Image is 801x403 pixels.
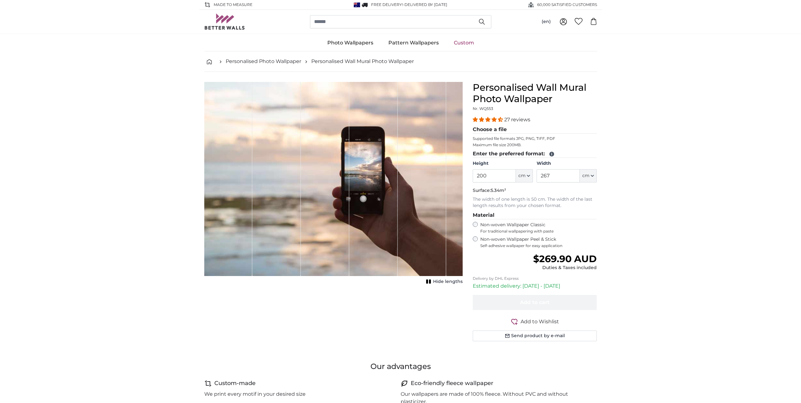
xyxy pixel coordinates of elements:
[473,160,533,167] label: Height
[473,142,597,147] p: Maximum file size 200MB.
[533,265,597,271] div: Duties & Taxes included
[473,117,504,123] span: 4.41 stars
[204,51,597,72] nav: breadcrumbs
[480,243,597,248] span: Self-adhesive wallpaper for easy application
[473,187,597,194] p: Surface:
[473,276,597,281] p: Delivery by DHL Express
[480,222,597,234] label: Non-woven Wallpaper Classic
[580,169,597,182] button: cm
[354,3,360,7] img: Australia
[518,173,526,179] span: cm
[537,160,597,167] label: Width
[424,277,463,286] button: Hide lengths
[473,211,597,219] legend: Material
[473,126,597,134] legend: Choose a file
[537,2,597,8] span: 60,000 SATISFIED CUSTOMERS
[381,35,446,51] a: Pattern Wallpapers
[520,299,550,305] span: Add to cart
[204,390,306,398] p: We print every motif in your desired size
[473,82,597,105] h1: Personalised Wall Mural Photo Wallpaper
[204,14,245,30] img: Betterwalls
[473,282,597,290] p: Estimated delivery: [DATE] - [DATE]
[473,331,597,341] button: Send product by e-mail
[521,318,559,325] span: Add to Wishlist
[533,253,597,265] span: $269.90 AUD
[204,82,463,286] div: 1 of 1
[311,58,414,65] a: Personalised Wall Mural Photo Wallpaper
[473,136,597,141] p: Supported file formats JPG, PNG, TIFF, PDF
[582,173,589,179] span: cm
[491,187,506,193] span: 5.34m²
[204,361,597,371] h3: Our advantages
[516,169,533,182] button: cm
[371,2,403,7] span: FREE delivery!
[226,58,301,65] a: Personalised Photo Wallpaper
[411,379,493,388] h4: Eco-friendly fleece wallpaper
[446,35,482,51] a: Custom
[473,318,597,325] button: Add to Wishlist
[504,117,530,123] span: 27 reviews
[473,196,597,209] p: The width of one length is 50 cm. The width of the last length results from your chosen format.
[537,16,556,27] button: (en)
[320,35,381,51] a: Photo Wallpapers
[473,150,597,158] legend: Enter the preferred format:
[214,2,252,8] span: Made to Measure
[214,379,256,388] h4: Custom-made
[433,279,463,285] span: Hide lengths
[473,106,493,111] span: Nr. WQ553
[473,295,597,310] button: Add to cart
[480,229,597,234] span: For traditional wallpapering with paste
[403,2,447,7] span: -
[404,2,447,7] span: Delivered by [DATE]
[480,236,597,248] label: Non-woven Wallpaper Peel & Stick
